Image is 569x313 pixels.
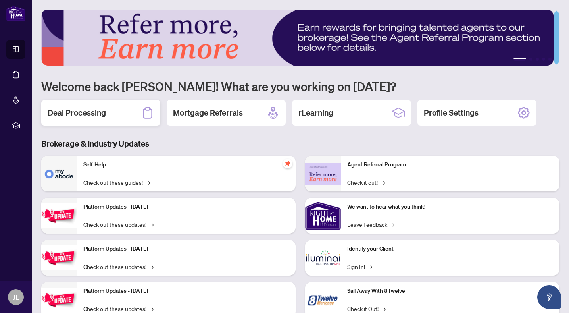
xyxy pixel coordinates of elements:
[41,203,77,228] img: Platform Updates - July 21, 2025
[347,160,553,169] p: Agent Referral Program
[83,178,150,187] a: Check out these guides!→
[146,178,150,187] span: →
[382,304,386,313] span: →
[150,220,154,229] span: →
[347,203,553,211] p: We want to hear what you think!
[6,6,25,21] img: logo
[347,245,553,253] p: Identify your Client
[41,79,559,94] h1: Welcome back [PERSON_NAME]! What are you working on [DATE]?
[41,245,77,270] img: Platform Updates - July 8, 2025
[13,292,19,303] span: JL
[41,288,77,313] img: Platform Updates - June 23, 2025
[173,107,243,118] h2: Mortgage Referrals
[347,178,385,187] a: Check it out!→
[513,58,526,61] button: 1
[347,287,553,296] p: Sail Away With 8Twelve
[283,159,292,168] span: pushpin
[548,58,552,61] button: 5
[381,178,385,187] span: →
[542,58,545,61] button: 4
[347,220,394,229] a: Leave Feedback→
[83,160,289,169] p: Self-Help
[83,287,289,296] p: Platform Updates - [DATE]
[41,10,554,66] img: Slide 0
[150,304,154,313] span: →
[83,262,154,271] a: Check out these updates!→
[48,107,106,118] h2: Deal Processing
[41,156,77,191] img: Self-Help
[424,107,479,118] h2: Profile Settings
[305,240,341,276] img: Identify your Client
[536,58,539,61] button: 3
[368,262,372,271] span: →
[150,262,154,271] span: →
[41,138,559,149] h3: Brokerage & Industry Updates
[305,163,341,185] img: Agent Referral Program
[83,245,289,253] p: Platform Updates - [DATE]
[537,285,561,309] button: Open asap
[83,304,154,313] a: Check out these updates!→
[347,304,386,313] a: Check it Out!→
[298,107,333,118] h2: rLearning
[347,262,372,271] a: Sign In!→
[529,58,532,61] button: 2
[305,198,341,234] img: We want to hear what you think!
[390,220,394,229] span: →
[83,203,289,211] p: Platform Updates - [DATE]
[83,220,154,229] a: Check out these updates!→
